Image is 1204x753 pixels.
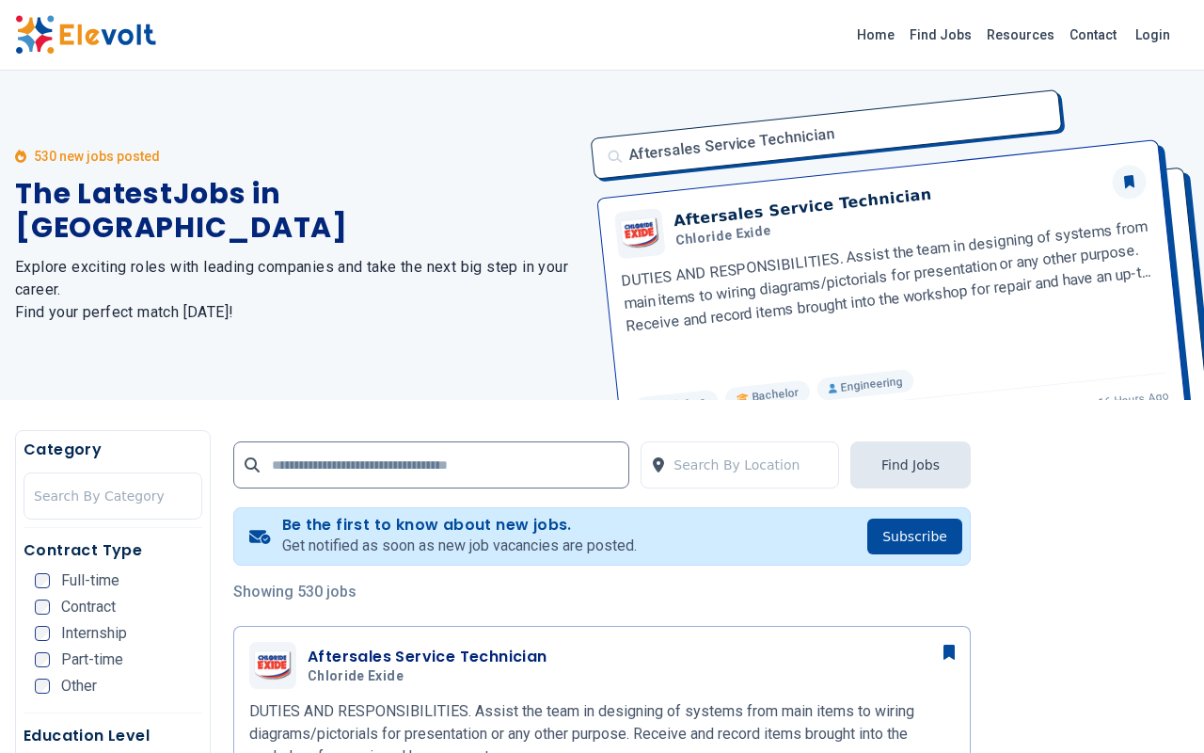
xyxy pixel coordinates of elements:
[850,441,971,489] button: Find Jobs
[61,679,97,694] span: Other
[15,177,579,245] h1: The Latest Jobs in [GEOGRAPHIC_DATA]
[282,516,637,535] h4: Be the first to know about new jobs.
[24,439,202,461] h5: Category
[35,652,50,667] input: Part-time
[849,20,902,50] a: Home
[1124,16,1181,54] a: Login
[61,652,123,667] span: Part-time
[35,679,50,694] input: Other
[254,650,292,681] img: Chloride Exide
[34,147,160,166] p: 530 new jobs posted
[35,600,50,615] input: Contract
[24,539,202,562] h5: Contract Type
[308,646,547,668] h3: Aftersales Service Technician
[233,581,971,603] p: Showing 530 jobs
[308,668,404,685] span: Chloride Exide
[979,20,1062,50] a: Resources
[15,15,156,55] img: Elevolt
[35,573,50,588] input: Full-time
[61,626,127,641] span: Internship
[15,256,579,324] h2: Explore exciting roles with leading companies and take the next big step in your career. Find you...
[1062,20,1124,50] a: Contact
[35,626,50,641] input: Internship
[282,535,637,557] p: Get notified as soon as new job vacancies are posted.
[61,600,116,615] span: Contract
[61,573,119,588] span: Full-time
[902,20,979,50] a: Find Jobs
[867,519,962,554] button: Subscribe
[24,725,202,747] h5: Education Level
